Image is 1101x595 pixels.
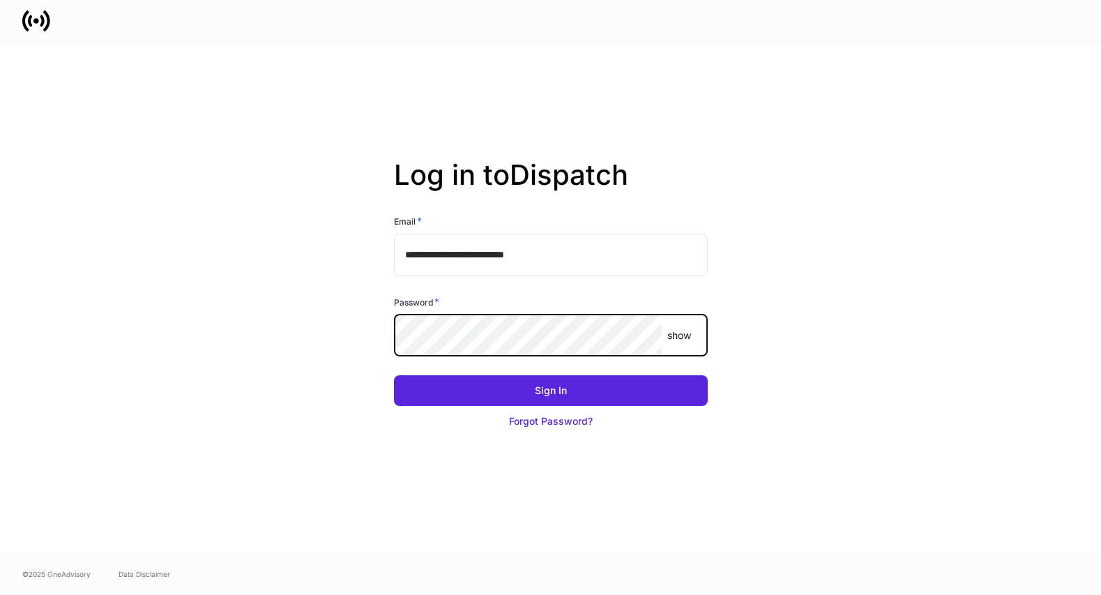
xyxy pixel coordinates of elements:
[509,414,593,428] div: Forgot Password?
[394,214,422,228] h6: Email
[667,329,691,342] p: show
[119,568,170,580] a: Data Disclaimer
[394,375,708,406] button: Sign In
[394,295,439,309] h6: Password
[22,568,91,580] span: © 2025 OneAdvisory
[535,384,567,398] div: Sign In
[394,158,708,214] h2: Log in to Dispatch
[394,406,708,437] button: Forgot Password?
